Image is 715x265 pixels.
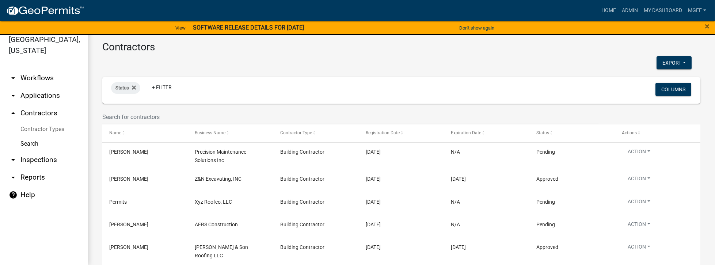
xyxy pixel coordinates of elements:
button: Close [705,22,710,31]
span: Expiration Date [451,130,482,135]
span: Business Name [195,130,225,135]
span: Daniel Zarlengo [109,176,148,182]
span: Building Contractor [280,149,324,155]
datatable-header-cell: Contractor Type [273,124,359,142]
datatable-header-cell: Actions [615,124,700,142]
button: Action [622,175,656,185]
span: 12/31/2025 [451,176,466,182]
span: 09/23/2025 [366,244,381,250]
button: Action [622,243,656,254]
datatable-header-cell: Registration Date [359,124,444,142]
span: 09/23/2025 [366,176,381,182]
span: Building Contractor [280,222,324,227]
i: arrow_drop_down [9,91,18,100]
a: View [172,22,189,34]
span: Precision Maintenance Solutions Inc [195,149,246,163]
span: Shea Sierzega [109,244,148,250]
datatable-header-cell: Name [102,124,188,142]
span: × [705,21,710,31]
span: N/A [451,199,460,205]
a: My Dashboard [641,4,685,18]
span: Pending [536,222,555,227]
a: Home [598,4,619,18]
span: N/A [451,222,460,227]
button: Action [622,198,656,208]
span: 09/24/2025 [366,149,381,155]
span: Atlee Schwartz [109,222,148,227]
button: Don't show again [456,22,497,34]
i: arrow_drop_up [9,109,18,118]
span: 09/23/2025 [366,199,381,205]
span: Pending [536,149,555,155]
strong: SOFTWARE RELEASE DETAILS FOR [DATE] [193,24,304,31]
span: Permits [109,199,127,205]
span: John Vode [109,149,148,155]
datatable-header-cell: Expiration Date [444,124,529,142]
i: help [9,191,18,199]
span: Approved [536,176,558,182]
span: Scott & Son Roofing LLC [195,244,248,258]
button: Action [622,148,656,158]
datatable-header-cell: Business Name [188,124,273,142]
span: Building Contractor [280,199,324,205]
a: Admin [619,4,641,18]
input: Search for contractors [102,110,599,124]
span: Contractor Type [280,130,312,135]
span: Status [115,85,129,91]
span: Registration Date [366,130,400,135]
a: + Filter [146,81,178,94]
datatable-header-cell: Status [529,124,615,142]
span: N/A [451,149,460,155]
span: Approved [536,244,558,250]
button: Action [622,220,656,231]
span: Pending [536,199,555,205]
i: arrow_drop_down [9,173,18,182]
i: arrow_drop_down [9,74,18,82]
i: arrow_drop_down [9,155,18,164]
span: Status [536,130,549,135]
span: 09/23/2025 [366,222,381,227]
button: Export [657,56,692,69]
span: Building Contractor [280,176,324,182]
span: Building Contractor [280,244,324,250]
a: mgee [685,4,709,18]
span: 12/31/2025 [451,244,466,250]
span: Actions [622,130,637,135]
span: Name [109,130,121,135]
span: Xyz Roofco, LLC [195,199,232,205]
span: Z&N Excavating, INC [195,176,241,182]
span: AERS Construction [195,222,238,227]
h3: Contractors [102,41,700,53]
button: Columns [655,83,691,96]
